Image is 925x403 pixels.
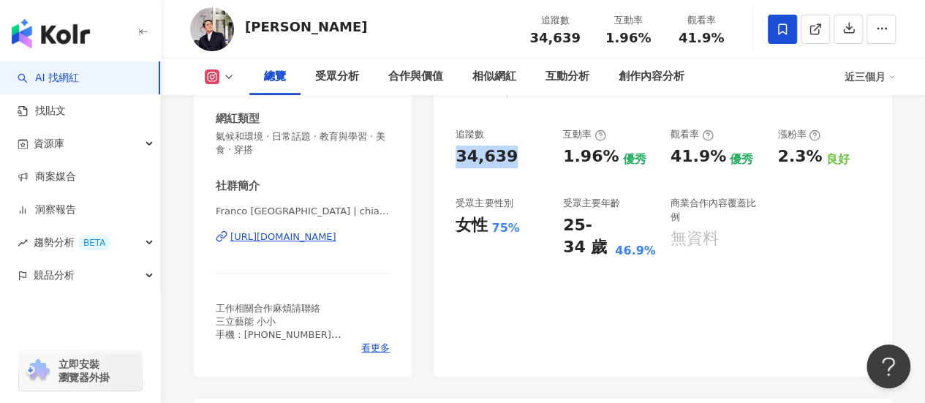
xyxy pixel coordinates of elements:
div: [PERSON_NAME] [245,18,367,36]
img: KOL Avatar [190,7,234,51]
div: 良好 [826,151,849,167]
div: 25-34 歲 [563,214,611,260]
span: 34,639 [529,30,580,45]
div: 優秀 [622,151,646,167]
a: [URL][DOMAIN_NAME] [216,230,390,244]
img: chrome extension [23,359,52,383]
div: 追蹤數 [527,13,583,28]
div: 受眾主要性別 [456,197,513,210]
div: 互動率 [563,128,606,141]
a: 找貼文 [18,104,66,118]
span: rise [18,238,28,248]
span: 氣候和環境 · 日常話題 · 教育與學習 · 美食 · 穿搭 [216,130,390,157]
div: 商業合作內容覆蓋比例 [671,197,763,223]
div: 受眾主要年齡 [563,197,620,210]
div: 34,639 [456,146,518,168]
div: 女性 [456,214,488,237]
div: 社群簡介 [216,178,260,194]
span: Franco [GEOGRAPHIC_DATA] | chiang_kuo_bin [216,205,390,218]
div: 觀看率 [673,13,729,28]
div: 無資料 [671,227,719,250]
div: 近三個月 [845,65,896,88]
div: 75% [491,220,519,236]
a: 商案媒合 [18,170,76,184]
div: 網紅類型 [216,111,260,127]
div: 互動分析 [545,68,589,86]
a: searchAI 找網紅 [18,71,79,86]
img: logo [12,19,90,48]
span: 立即安裝 瀏覽器外掛 [58,358,110,384]
span: 41.9% [679,31,724,45]
div: 總覽 [264,68,286,86]
span: 1.96% [605,31,651,45]
div: 追蹤數 [456,128,484,141]
div: BETA [78,236,111,250]
iframe: Help Scout Beacon - Open [867,344,910,388]
span: 趨勢分析 [34,226,111,259]
div: 觀看率 [671,128,714,141]
a: 洞察報告 [18,203,76,217]
div: 創作內容分析 [619,68,684,86]
a: chrome extension立即安裝 瀏覽器外掛 [19,351,142,391]
div: 2.3% [777,146,822,168]
div: 合作與價值 [388,68,443,86]
div: 優秀 [730,151,753,167]
div: 受眾分析 [315,68,359,86]
div: 互動率 [600,13,656,28]
span: 看更多 [361,342,390,355]
div: 1.96% [563,146,619,168]
div: 相似網紅 [472,68,516,86]
div: 41.9% [671,146,726,168]
div: [URL][DOMAIN_NAME] [230,230,336,244]
span: 資源庫 [34,127,64,160]
div: 46.9% [615,243,656,259]
div: 漲粉率 [777,128,820,141]
span: 競品分析 [34,259,75,292]
span: 工作相關合作麻煩請聯絡 三立藝能 小小 手機 : [PHONE_NUMBER] 信箱 : [EMAIL_ADDRESS][DOMAIN_NAME] [216,303,341,367]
